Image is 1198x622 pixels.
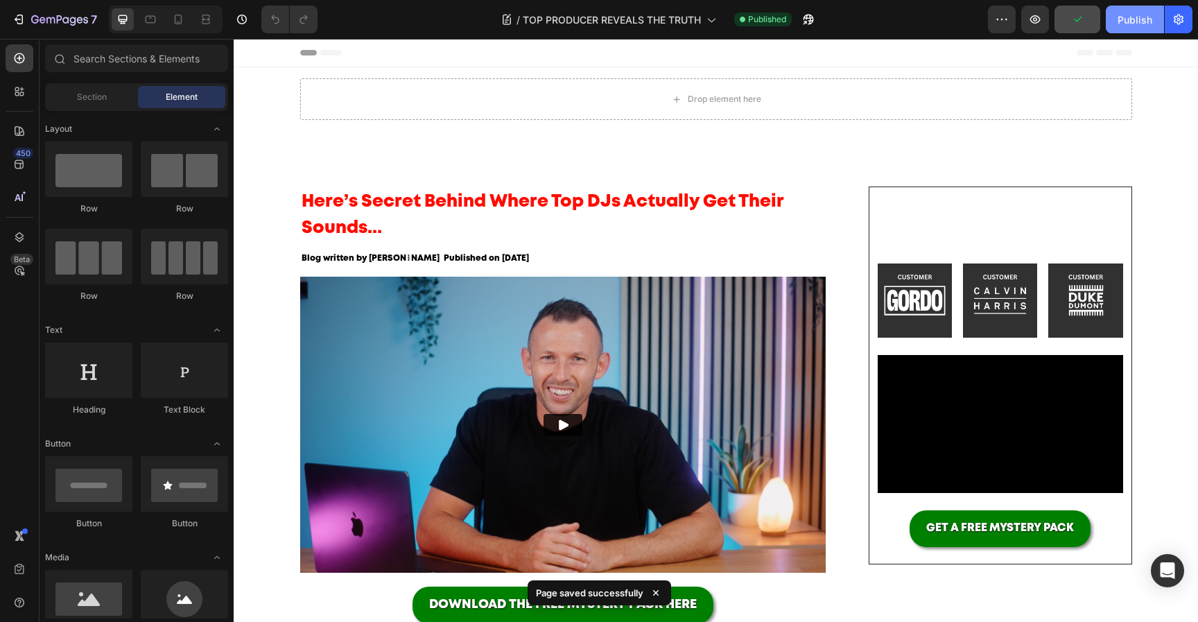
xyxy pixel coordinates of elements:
span: Layout [45,123,72,135]
div: Beta [10,254,33,265]
a: DOWNLOAD THE FREE MYSTERY PACK HERE [179,548,480,585]
div: Open Intercom Messenger [1151,554,1184,587]
div: Text Block [141,404,228,416]
div: Drop element here [454,55,528,66]
span: Toggle open [206,433,228,455]
a: GET A FREE MYSTERY PACK [676,472,857,508]
span: Media [45,551,69,564]
span: Button [45,438,71,450]
span: Here’s Secret Behind Where Top DJs Actually Get Their Sounds... [68,155,550,197]
img: Alt image [67,238,593,534]
span: Text [45,324,62,336]
div: Row [45,290,132,302]
img: gempages_550190414179599328-b51d6b8c-8574-4381-a752-55bdef67fb8e.png [815,225,889,299]
span: DOWNLOAD THE FREE MYSTERY PACK HERE [196,560,463,571]
span: Blog written by [PERSON_NAME] [68,216,206,223]
div: Row [141,202,228,215]
button: Publish [1106,6,1164,33]
span: Element [166,91,198,103]
span: Section [77,91,107,103]
span: Published on [DATE] [210,216,295,223]
input: Search Sections & Elements [45,44,228,72]
img: gempages_550190414179599328-de86bda3-cbac-4751-9471-07e0255318b1.png [729,225,804,299]
div: Row [45,202,132,215]
span: Toggle open [206,319,228,341]
span: Toggle open [206,546,228,569]
p: Page saved successfully [536,586,643,600]
div: 450 [13,148,33,159]
button: Play [310,375,349,397]
div: Button [141,517,228,530]
span: / [516,12,520,27]
div: Button [45,517,132,530]
div: Undo/Redo [261,6,318,33]
span: TOP PRODUCER REVEALS THE TRUTH [523,12,701,27]
iframe: Design area [234,39,1198,622]
p: 7 [91,11,97,28]
span: Toggle open [206,118,228,140]
button: 7 [6,6,103,33]
div: Heading [45,404,132,416]
p: GET A FREE MYSTERY PACK [693,480,840,500]
img: gempages_550190414179599328-91bda53a-9928-4ec8-8f42-fb34acf5e704.png [644,225,718,299]
video: Video [644,316,889,454]
span: Published [748,13,786,26]
div: Row [141,290,228,302]
div: Publish [1118,12,1152,27]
